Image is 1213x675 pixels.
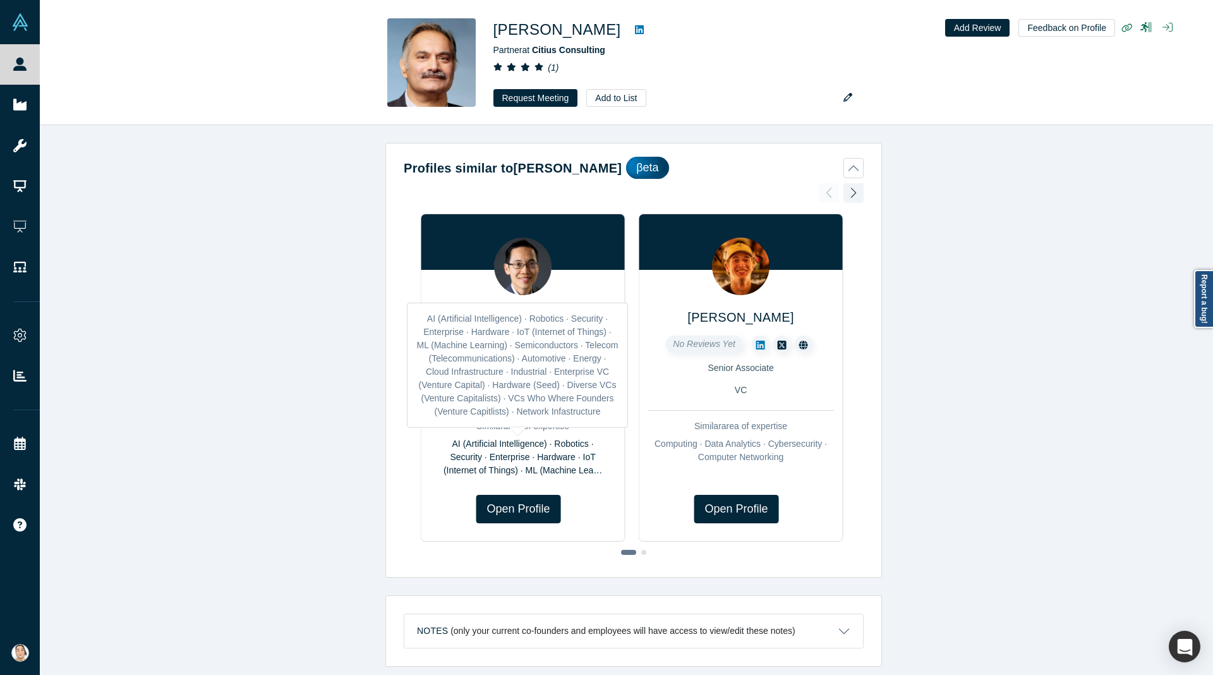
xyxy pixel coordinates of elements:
[673,339,735,349] span: No Reviews Yet
[497,339,508,349] i: ( 2 )
[417,624,448,638] h3: Notes
[648,384,834,397] div: VC
[687,310,794,324] a: [PERSON_NAME]
[1194,270,1213,328] a: Report a bug!
[694,495,779,523] a: Open Profile
[548,63,558,73] i: ( 1 )
[404,614,863,648] button: Notes (only your current co-founders and employees will have access to view/edit these notes)
[708,363,773,373] span: Senior Associate
[11,644,29,662] img: Natasha Lowery's Account
[476,495,561,523] a: Open Profile
[430,384,616,397] div: VC · Mentor
[488,363,558,373] span: Managing Partner
[493,45,605,55] span: Partner at
[532,45,605,55] a: Citius Consulting
[493,89,578,107] button: Request Meeting
[945,19,1010,37] button: Add Review
[450,626,795,636] p: (only your current co-founders and employees will have access to view/edit these notes)
[387,18,476,107] img: Aurangzeb Khan's Profile Image
[11,13,29,31] img: Alchemist Vault Logo
[1018,19,1115,37] button: Feedback on Profile
[586,89,646,107] button: Add to List
[430,437,616,477] div: AI (Artificial Intelligence) · Robotics · Security · Enterprise · Hardware · IoT (Internet of Thi...
[494,238,552,295] img: Homan Yuen's Profile Image
[648,420,834,433] div: Similar area of expertise
[404,157,864,179] button: Profiles similar to[PERSON_NAME]βeta
[626,157,668,179] div: βeta
[655,439,827,462] span: Computing · Data Analytics · Cybersecurity · Computer Networking
[469,310,576,324] a: [PERSON_NAME]
[712,238,769,295] img: Charlie Kleinsmith's Profile Image
[404,159,622,178] h2: Profiles similar to [PERSON_NAME]
[430,420,616,433] div: Similar area of expertise
[493,18,621,41] h1: [PERSON_NAME]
